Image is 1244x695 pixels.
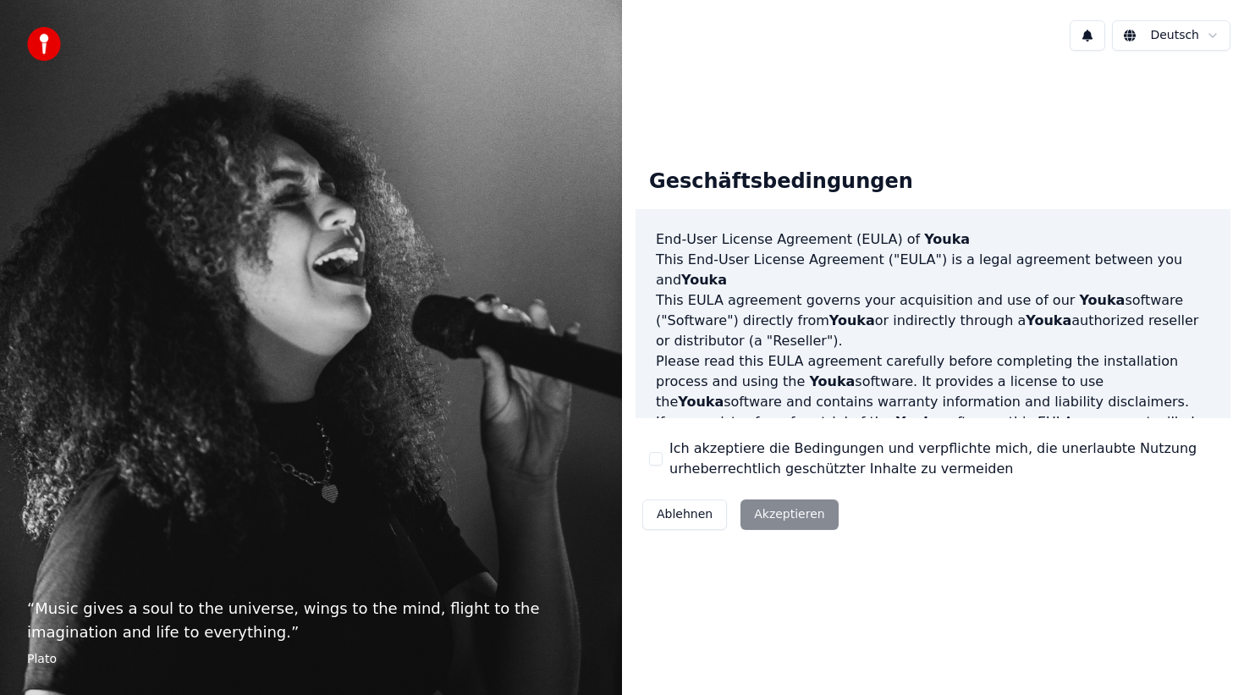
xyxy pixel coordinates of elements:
span: Youka [809,373,855,389]
span: Youka [829,312,875,328]
footer: Plato [27,651,595,668]
p: This End-User License Agreement ("EULA") is a legal agreement between you and [656,250,1210,290]
p: This EULA agreement governs your acquisition and use of our software ("Software") directly from o... [656,290,1210,351]
span: Youka [1079,292,1125,308]
h3: End-User License Agreement (EULA) of [656,229,1210,250]
div: Geschäftsbedingungen [636,155,927,209]
p: “ Music gives a soul to the universe, wings to the mind, flight to the imagination and life to ev... [27,597,595,644]
span: Youka [678,394,724,410]
p: Please read this EULA agreement carefully before completing the installation process and using th... [656,351,1210,412]
span: Youka [924,231,970,247]
button: Ablehnen [642,499,727,530]
p: If you register for a free trial of the software, this EULA agreement will also govern that trial... [656,412,1210,494]
label: Ich akzeptiere die Bedingungen und verpflichte mich, die unerlaubte Nutzung urheberrechtlich gesc... [669,439,1217,479]
span: Youka [896,414,942,430]
span: Youka [681,272,727,288]
span: Youka [1026,312,1071,328]
img: youka [27,27,61,61]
